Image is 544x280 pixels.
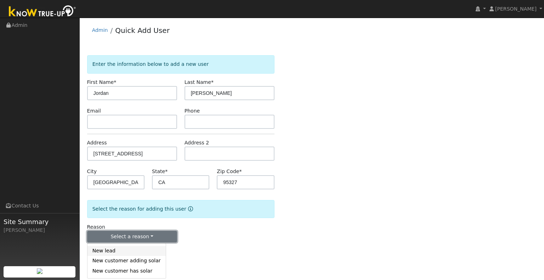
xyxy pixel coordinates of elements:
label: Address 2 [185,139,209,147]
button: Select a reason [87,231,177,243]
div: Select the reason for adding this user [87,200,274,218]
a: Admin [92,27,108,33]
label: Phone [185,107,200,115]
img: retrieve [37,268,42,274]
a: New customer has solar [87,266,166,276]
label: Email [87,107,101,115]
span: [PERSON_NAME] [495,6,537,12]
label: First Name [87,79,117,86]
a: New customer adding solar [87,256,166,266]
label: State [152,168,168,175]
span: Required [239,168,242,174]
label: Last Name [185,79,214,86]
a: Quick Add User [115,26,170,35]
span: Required [114,79,116,85]
img: Know True-Up [5,4,80,20]
label: City [87,168,97,175]
div: Enter the information below to add a new user [87,55,274,73]
span: Required [165,168,168,174]
a: Reason for new user [186,206,193,212]
span: Required [211,79,214,85]
span: Site Summary [4,217,76,227]
label: Reason [87,223,105,231]
a: New lead [87,246,166,256]
label: Zip Code [217,168,242,175]
label: Address [87,139,107,147]
div: [PERSON_NAME] [4,227,76,234]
